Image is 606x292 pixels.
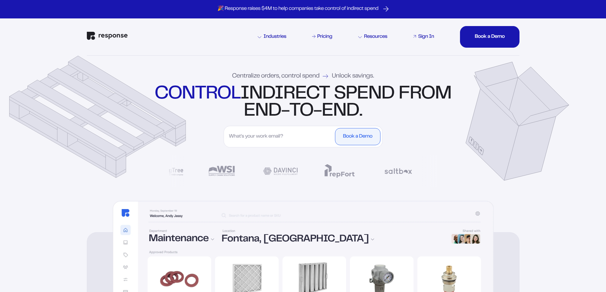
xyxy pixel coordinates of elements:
[418,34,434,39] div: Sign In
[149,234,214,244] div: Maintenance
[343,134,372,139] div: Book a Demo
[87,32,128,40] img: Response Logo
[358,34,387,39] div: Resources
[412,33,435,41] a: Sign In
[460,26,519,48] button: Book a DemoBook a DemoBook a DemoBook a DemoBook a Demo
[311,33,333,41] a: Pricing
[222,234,442,245] div: Fontana, [GEOGRAPHIC_DATA]
[153,85,453,120] div: indirect spend from end-to-end.
[218,6,379,12] p: 🎉 Response raises $4M to help companies take control of indirect spend
[232,73,374,79] div: Centralize orders, control spend
[475,34,505,39] div: Book a Demo
[226,128,334,145] input: What's your work email?
[335,128,380,145] button: Book a Demo
[258,34,286,39] div: Industries
[317,34,332,39] div: Pricing
[332,73,374,79] span: Unlock savings.
[87,32,128,42] a: Response Home
[155,86,240,102] strong: control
